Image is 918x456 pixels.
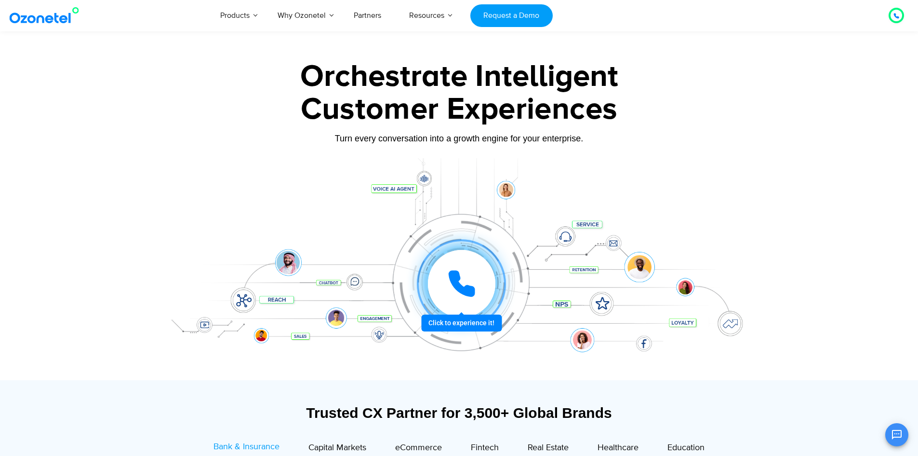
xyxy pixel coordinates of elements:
span: eCommerce [395,442,442,453]
div: Customer Experiences [158,86,760,133]
div: Orchestrate Intelligent [158,61,760,92]
div: Turn every conversation into a growth engine for your enterprise. [158,133,760,144]
div: Trusted CX Partner for 3,500+ Global Brands [163,404,756,421]
span: Bank & Insurance [213,442,279,452]
a: Request a Demo [470,4,553,27]
button: Open chat [885,423,908,446]
span: Fintech [471,442,499,453]
span: Education [667,442,705,453]
span: Healthcare [598,442,639,453]
span: Capital Markets [308,442,366,453]
span: Real Estate [528,442,569,453]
